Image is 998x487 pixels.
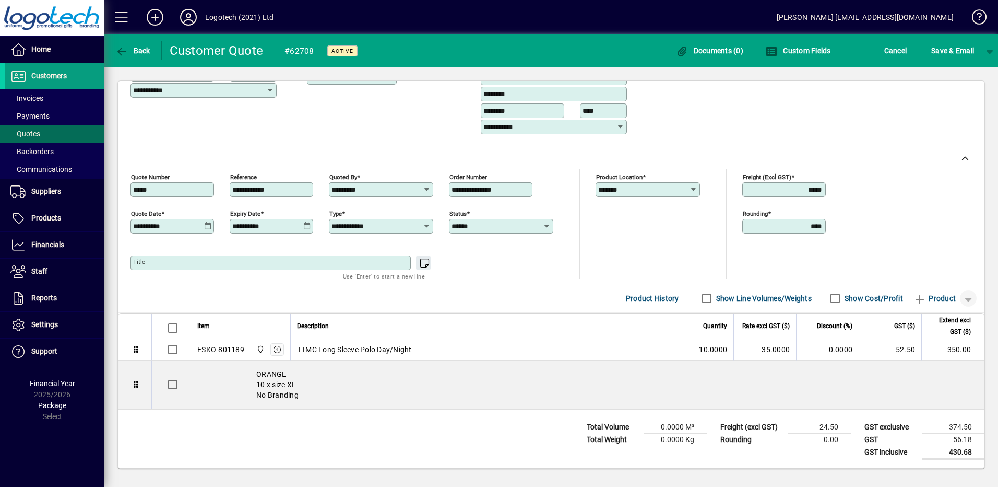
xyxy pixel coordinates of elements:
[30,379,75,388] span: Financial Year
[715,433,788,446] td: Rounding
[673,41,746,60] button: Documents (0)
[859,339,921,361] td: 52.50
[743,173,791,180] mat-label: Freight (excl GST)
[331,48,353,54] span: Active
[743,210,768,217] mat-label: Rounding
[796,339,859,361] td: 0.0000
[31,267,47,275] span: Staff
[931,47,935,55] span: S
[922,433,984,446] td: 56.18
[10,112,50,120] span: Payments
[5,205,104,231] a: Products
[31,240,64,249] span: Financials
[964,2,985,36] a: Knowledge Base
[859,421,922,433] td: GST exclusive
[5,125,104,143] a: Quotes
[138,8,172,27] button: Add
[859,446,922,459] td: GST inclusive
[742,320,790,332] span: Rate excl GST ($)
[581,421,644,433] td: Total Volume
[5,232,104,258] a: Financials
[884,42,907,59] span: Cancel
[921,339,984,361] td: 350.00
[449,173,487,180] mat-label: Order number
[5,160,104,178] a: Communications
[205,9,274,26] div: Logotech (2021) Ltd
[284,43,314,60] div: #62708
[230,173,257,180] mat-label: Reference
[714,293,812,304] label: Show Line Volumes/Weights
[5,89,104,107] a: Invoices
[31,187,61,195] span: Suppliers
[788,421,851,433] td: 24.50
[191,361,984,409] div: ORANGE 10 x size XL No Branding
[763,41,834,60] button: Custom Fields
[882,41,910,60] button: Cancel
[5,339,104,365] a: Support
[10,165,72,173] span: Communications
[10,130,40,138] span: Quotes
[699,344,727,355] span: 10.0000
[931,42,974,59] span: ave & Email
[703,320,727,332] span: Quantity
[329,210,342,217] mat-label: Type
[622,289,683,308] button: Product History
[197,320,210,332] span: Item
[926,41,979,60] button: Save & Email
[765,47,831,55] span: Custom Fields
[928,315,971,338] span: Extend excl GST ($)
[913,290,956,307] span: Product
[197,344,244,355] div: ESKO-801189
[131,210,161,217] mat-label: Quote date
[254,344,266,355] span: Central
[922,446,984,459] td: 430.68
[5,285,104,311] a: Reports
[172,8,205,27] button: Profile
[740,344,790,355] div: 35.0000
[5,179,104,205] a: Suppliers
[5,312,104,338] a: Settings
[675,47,743,55] span: Documents (0)
[38,401,66,410] span: Package
[922,421,984,433] td: 374.50
[104,41,162,60] app-page-header-button: Back
[329,173,357,180] mat-label: Quoted by
[777,9,954,26] div: [PERSON_NAME] [EMAIL_ADDRESS][DOMAIN_NAME]
[297,320,329,332] span: Description
[859,433,922,446] td: GST
[894,320,915,332] span: GST ($)
[715,421,788,433] td: Freight (excl GST)
[644,421,707,433] td: 0.0000 M³
[644,433,707,446] td: 0.0000 Kg
[596,173,643,180] mat-label: Product location
[842,293,903,304] label: Show Cost/Profit
[5,37,104,63] a: Home
[581,433,644,446] td: Total Weight
[230,210,260,217] mat-label: Expiry date
[31,347,57,355] span: Support
[908,289,961,308] button: Product
[131,173,170,180] mat-label: Quote number
[788,433,851,446] td: 0.00
[31,214,61,222] span: Products
[31,320,58,329] span: Settings
[31,294,57,302] span: Reports
[5,143,104,160] a: Backorders
[31,45,51,53] span: Home
[10,147,54,156] span: Backorders
[626,290,679,307] span: Product History
[343,270,425,282] mat-hint: Use 'Enter' to start a new line
[449,210,467,217] mat-label: Status
[113,41,153,60] button: Back
[31,72,67,80] span: Customers
[817,320,852,332] span: Discount (%)
[10,94,43,102] span: Invoices
[133,258,145,265] mat-label: Title
[297,344,412,355] span: TTMC Long Sleeve Polo Day/Night
[115,47,150,55] span: Back
[170,42,264,59] div: Customer Quote
[5,259,104,285] a: Staff
[5,107,104,125] a: Payments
